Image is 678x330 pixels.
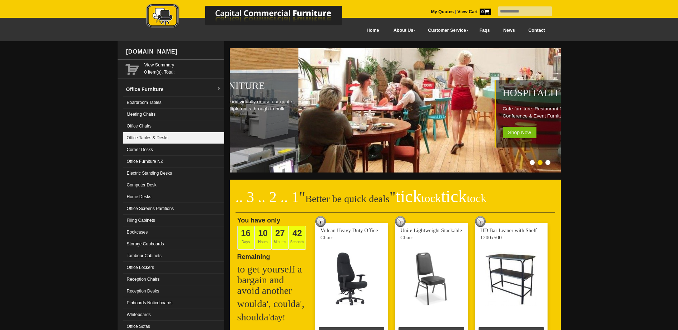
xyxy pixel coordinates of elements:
a: Reception Desks [123,285,224,297]
img: dropdown [217,87,221,91]
li: Page dot 3 [545,160,550,165]
a: My Quotes [431,9,454,14]
img: Hospitality [298,48,630,172]
h2: woulda', coulda', [237,299,309,309]
span: " [390,189,486,205]
span: 0 [480,9,491,15]
span: tick tick [396,187,486,206]
h2: Better be quick deals [236,191,555,212]
a: Meeting Chairs [123,109,224,120]
span: 16 [241,228,251,238]
span: 0 item(s), Total: [144,61,221,75]
a: Faqs [473,22,497,39]
a: Filing Cabinets [123,215,224,226]
h2: Hospitality [503,87,625,98]
span: Remaining [237,250,270,260]
strong: View Cart [457,9,491,14]
a: Electric Standing Desks [123,167,224,179]
span: Seconds [289,226,306,250]
a: Computer Desk [123,179,224,191]
img: tick tock deal clock [475,216,486,227]
a: Office Screens Partitions [123,203,224,215]
span: 27 [275,228,285,238]
a: Office Furnituredropdown [123,82,224,97]
h1: Office Furniture [172,80,295,91]
img: tick tock deal clock [395,216,406,227]
a: Office Chairs [123,120,224,132]
span: tock [421,192,441,205]
span: Hours [254,226,272,250]
span: Minutes [272,226,289,250]
a: Whiteboards [123,309,224,321]
a: Storage Cupboards [123,238,224,250]
div: [DOMAIN_NAME] [123,41,224,62]
a: Hospitality Cafe furniture. Restaurant furniture. Bar furniture. Conference & Event Furniture. Sh... [298,169,630,174]
a: Corner Desks [123,144,224,156]
a: View Cart0 [456,9,491,14]
a: Office Lockers [123,262,224,274]
a: Contact [521,22,551,39]
h2: to get yourself a bargain and avoid another [237,264,309,296]
a: Tambour Cabinets [123,250,224,262]
img: Capital Commercial Furniture Logo [127,4,377,30]
a: Reception Chairs [123,274,224,285]
a: Capital Commercial Furniture Logo [127,4,377,32]
a: Customer Service [420,22,472,39]
span: " [299,189,305,205]
a: News [496,22,521,39]
span: You have only [237,217,281,224]
a: Home Desks [123,191,224,203]
span: 10 [258,228,268,238]
a: Bookcases [123,226,224,238]
span: tock [467,192,486,205]
a: Office Furniture NZ [123,156,224,167]
span: Shop Now [503,127,536,138]
span: .. 3 .. 2 .. 1 [236,189,300,205]
li: Page dot 2 [538,160,543,165]
p: Cafe furniture. Restaurant furniture. Bar furniture. Conference & Event Furniture. [503,105,625,120]
a: View Summary [144,61,221,69]
a: Pinboards Noticeboards [123,297,224,309]
span: day! [270,313,286,322]
a: Office Tables & Desks [123,132,224,144]
h2: shoulda' [237,312,309,323]
a: Boardroom Tables [123,97,224,109]
span: 42 [292,228,302,238]
img: tick tock deal clock [315,216,326,227]
p: Buy individually or use our quote builder for discounts on multiple units through to bulk office ... [172,98,295,120]
li: Page dot 1 [530,160,535,165]
a: About Us [386,22,420,39]
span: Days [237,226,254,250]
